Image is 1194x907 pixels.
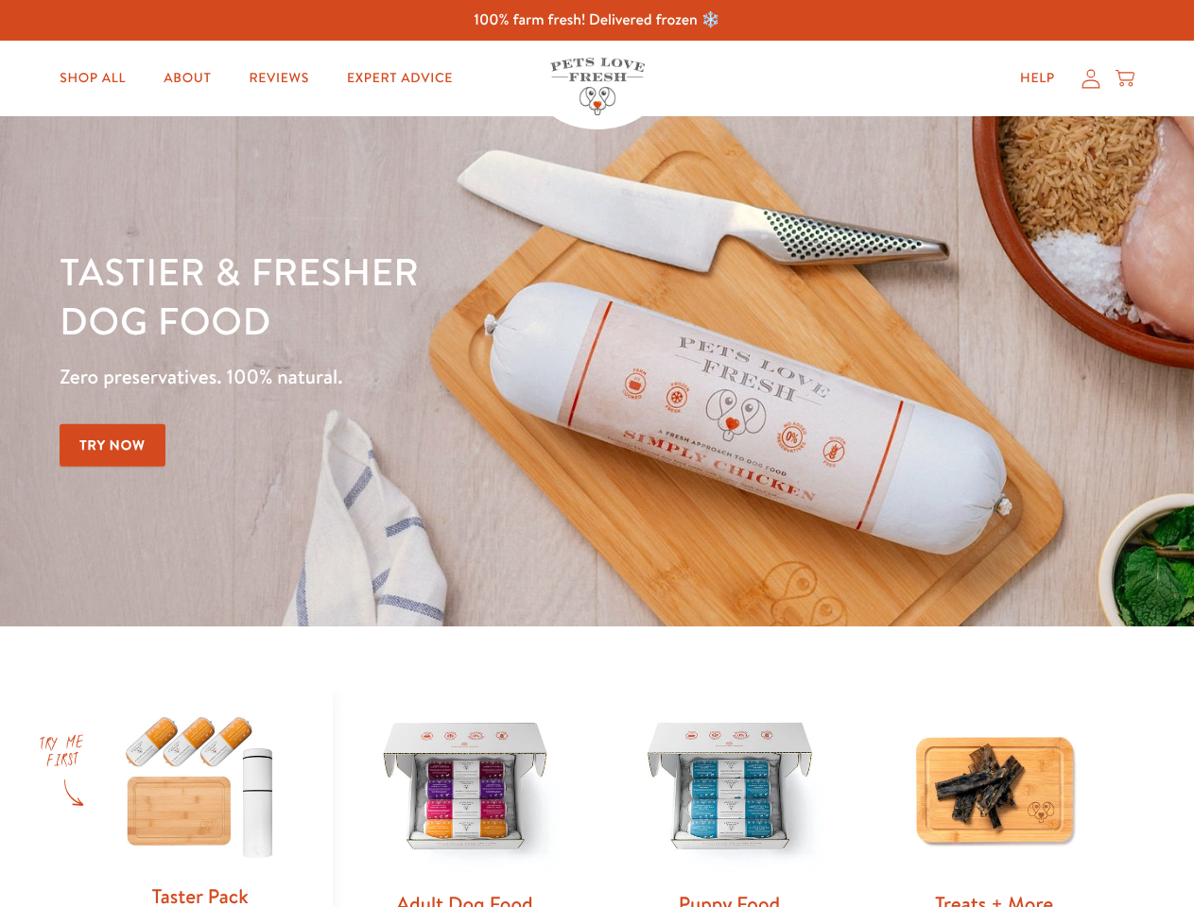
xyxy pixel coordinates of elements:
a: Reviews [234,60,323,97]
a: Shop All [44,60,141,97]
img: Pets Love Fresh [550,58,645,115]
a: Help [1005,60,1070,97]
a: Expert Advice [332,60,468,97]
p: Zero preservatives. 100% natural. [60,360,776,394]
h1: Tastier & fresher dog food [60,247,776,345]
a: Try Now [60,424,165,467]
a: About [148,60,226,97]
